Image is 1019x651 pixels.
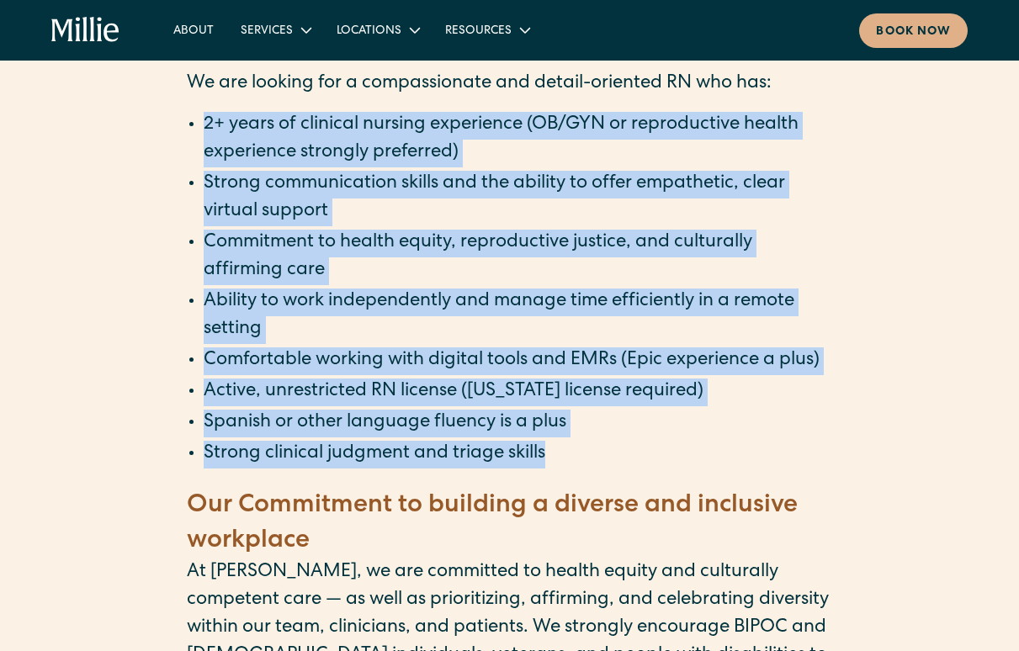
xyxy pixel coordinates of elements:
[241,23,293,40] div: Services
[204,378,833,406] li: Active, unrestricted RN license ([US_STATE] license required)
[432,16,542,44] div: Resources
[204,171,833,226] li: Strong communication skills and the ability to offer empathetic, clear virtual support
[204,288,833,344] li: Ability to work independently and manage time efficiently in a remote setting
[204,230,833,285] li: Commitment to health equity, reproductive justice, and culturally affirming care
[227,16,323,44] div: Services
[204,441,833,468] li: Strong clinical judgment and triage skills
[187,494,798,554] strong: Our Commitment to building a diverse and inclusive workplace
[204,112,833,167] li: 2+ years of clinical nursing experience (OB/GYN or reproductive health experience strongly prefer...
[445,23,512,40] div: Resources
[323,16,432,44] div: Locations
[204,347,833,375] li: Comfortable working with digital tools and EMRs (Epic experience a plus)
[337,23,401,40] div: Locations
[51,17,119,44] a: home
[204,410,833,437] li: Spanish or other language fluency is a plus
[859,13,968,48] a: Book now
[187,71,833,98] p: We are looking for a compassionate and detail-oriented RN who has:
[876,24,951,41] div: Book now
[160,16,227,44] a: About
